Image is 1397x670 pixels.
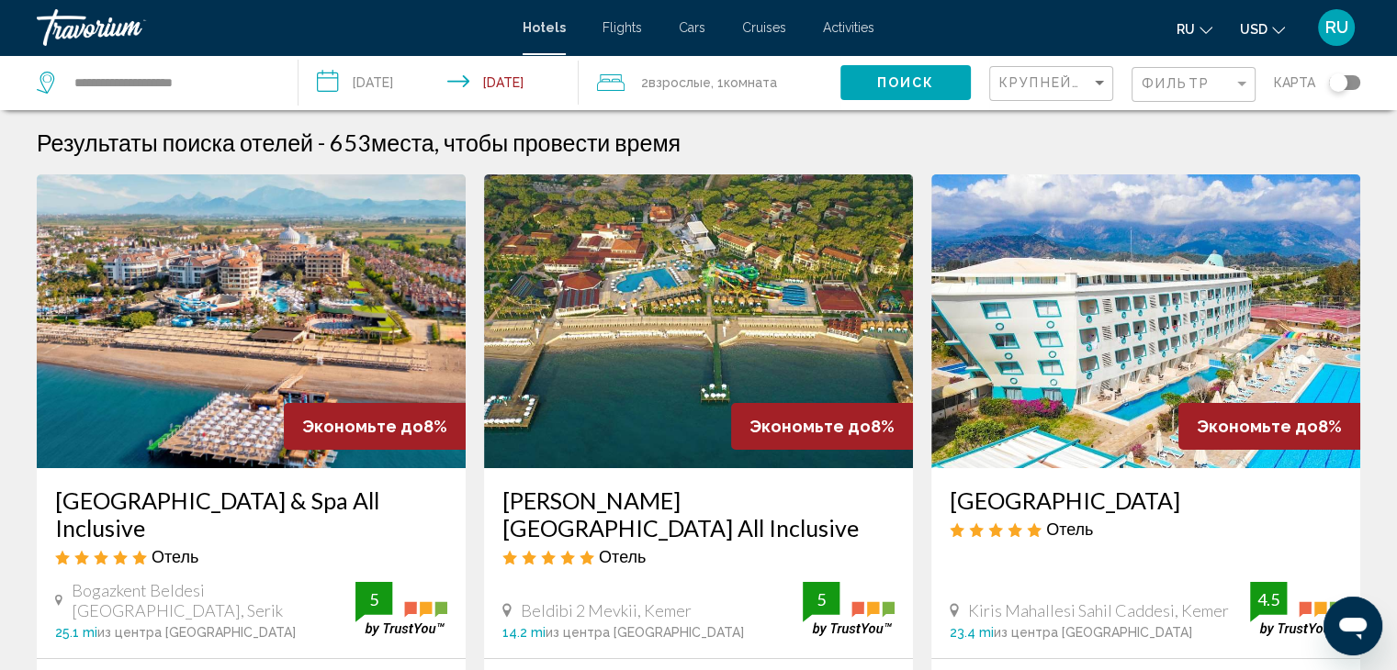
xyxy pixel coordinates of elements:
[318,128,325,156] span: -
[355,582,447,636] img: trustyou-badge.svg
[711,70,777,95] span: , 1
[994,625,1192,640] span: из центра [GEOGRAPHIC_DATA]
[97,625,296,640] span: из центра [GEOGRAPHIC_DATA]
[724,75,777,90] span: Комната
[648,75,711,90] span: Взрослые
[502,486,895,542] a: [PERSON_NAME][GEOGRAPHIC_DATA] All Inclusive
[1142,76,1210,91] span: Фильтр
[877,76,935,91] span: Поиск
[641,70,711,95] span: 2
[72,580,355,620] span: Bogazkent Beldesi [GEOGRAPHIC_DATA], Serik
[803,582,895,636] img: trustyou-badge.svg
[1240,22,1267,37] span: USD
[299,55,579,110] button: Check-in date: Aug 30, 2025 Check-out date: Sep 5, 2025
[55,486,447,542] a: [GEOGRAPHIC_DATA] & Spa All Inclusive
[1315,74,1360,91] button: Toggle map
[1250,588,1287,610] div: 4.5
[355,588,392,610] div: 5
[546,625,744,640] span: из центра [GEOGRAPHIC_DATA]
[749,417,871,436] span: Экономьте до
[1240,16,1285,42] button: Change currency
[840,65,971,99] button: Поиск
[37,128,313,156] h1: Результаты поиска отелей
[55,546,447,566] div: 5 star Hotel
[521,600,692,620] span: Beldibi 2 Mevkii, Kemer
[999,76,1108,92] mat-select: Sort by
[803,588,839,610] div: 5
[1325,18,1348,37] span: RU
[950,486,1342,514] a: [GEOGRAPHIC_DATA]
[731,403,913,450] div: 8%
[931,174,1360,468] img: Hotel image
[1132,66,1256,104] button: Filter
[1178,403,1360,450] div: 8%
[523,20,566,35] a: Hotels
[1313,8,1360,47] button: User Menu
[371,128,681,156] span: места, чтобы провести время
[1197,417,1318,436] span: Экономьте до
[579,55,840,110] button: Travelers: 2 adults, 0 children
[603,20,642,35] a: Flights
[742,20,786,35] a: Cruises
[999,75,1219,90] span: Крупнейшие сбережения
[37,9,504,46] a: Travorium
[1274,70,1315,95] span: карта
[679,20,705,35] a: Cars
[37,174,466,468] img: Hotel image
[823,20,874,35] a: Activities
[950,519,1342,539] div: 5 star Hotel
[302,417,423,436] span: Экономьте до
[599,546,646,566] span: Отель
[1046,519,1093,539] span: Отель
[1177,16,1212,42] button: Change language
[55,625,97,640] span: 25.1 mi
[330,128,681,156] h2: 653
[950,625,994,640] span: 23.4 mi
[1250,582,1342,636] img: trustyou-badge.svg
[284,403,466,450] div: 8%
[502,625,546,640] span: 14.2 mi
[1177,22,1195,37] span: ru
[968,600,1229,620] span: Kiris Mahallesi Sahil Caddesi, Kemer
[1324,597,1382,655] iframe: Кнопка запуска окна обмена сообщениями
[152,546,198,566] span: Отель
[502,546,895,566] div: 5 star Hotel
[484,174,913,468] img: Hotel image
